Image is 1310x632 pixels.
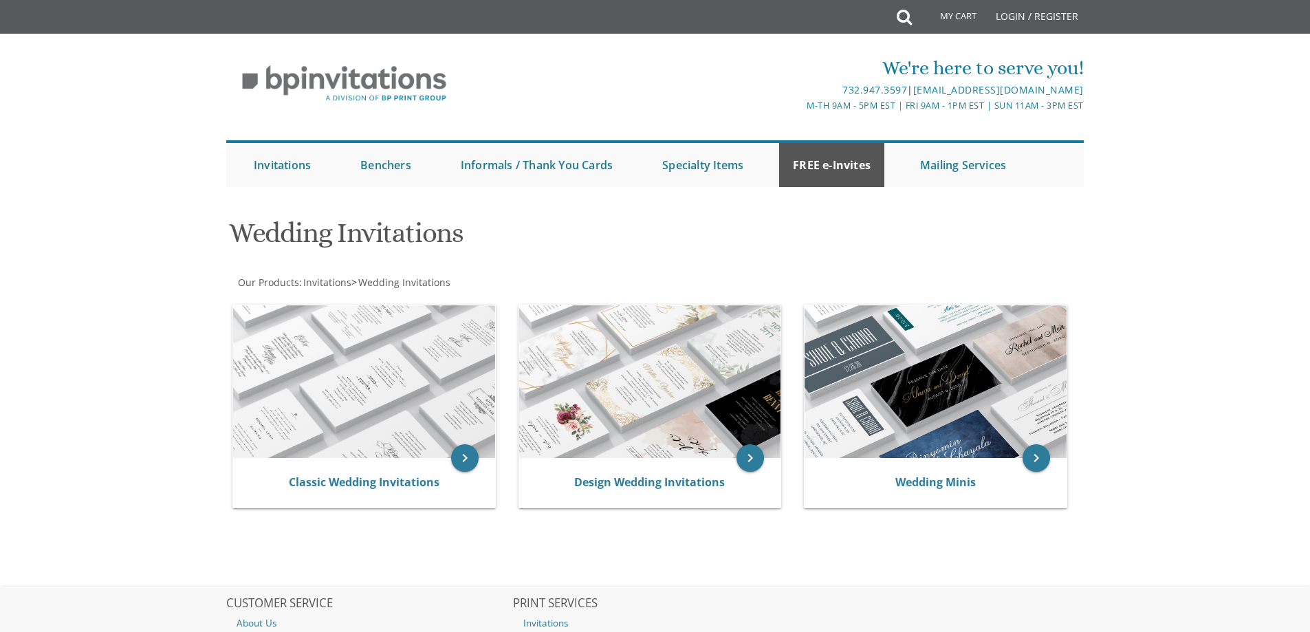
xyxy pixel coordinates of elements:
a: Informals / Thank You Cards [447,143,626,187]
h2: CUSTOMER SERVICE [226,597,511,611]
a: About Us [226,614,511,632]
a: Wedding Invitations [357,276,450,289]
a: Specialty Items [648,143,757,187]
a: Design Wedding Invitations [574,475,725,490]
a: Our Products [237,276,299,289]
img: Wedding Minis [805,305,1067,458]
div: | [513,82,1084,98]
a: Invitations [513,614,798,632]
span: Wedding Invitations [358,276,450,289]
h1: Wedding Invitations [229,218,790,259]
div: M-Th 9am - 5pm EST | Fri 9am - 1pm EST | Sun 11am - 3pm EST [513,98,1084,113]
a: Invitations [240,143,325,187]
img: Design Wedding Invitations [519,305,781,458]
a: Mailing Services [906,143,1020,187]
a: Invitations [302,276,351,289]
a: [EMAIL_ADDRESS][DOMAIN_NAME] [913,83,1084,96]
a: Wedding Minis [895,475,976,490]
a: keyboard_arrow_right [1023,444,1050,472]
a: My Cart [910,1,986,36]
span: > [351,276,450,289]
span: Invitations [303,276,351,289]
img: Classic Wedding Invitations [233,305,495,458]
div: We're here to serve you! [513,54,1084,82]
a: Classic Wedding Invitations [289,475,439,490]
a: Benchers [347,143,425,187]
a: 732.947.3597 [842,83,907,96]
img: BP Invitation Loft [226,55,462,112]
a: FREE e-Invites [779,143,884,187]
a: keyboard_arrow_right [451,444,479,472]
div: : [226,276,655,290]
h2: PRINT SERVICES [513,597,798,611]
a: keyboard_arrow_right [736,444,764,472]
